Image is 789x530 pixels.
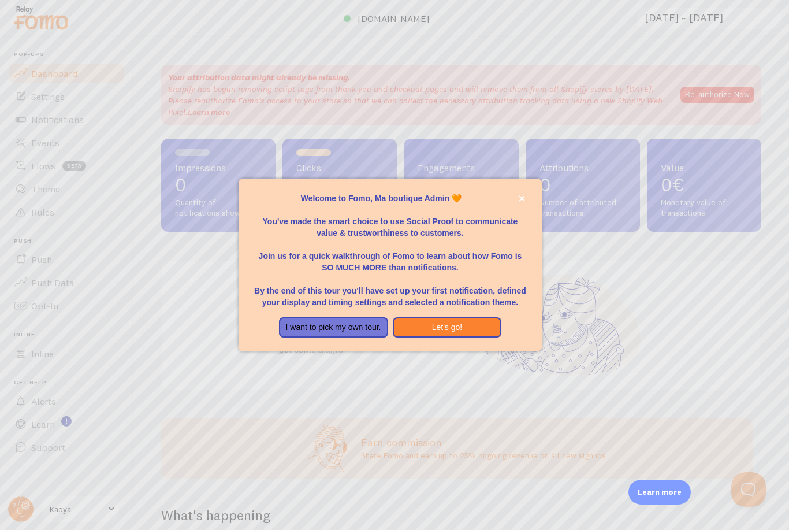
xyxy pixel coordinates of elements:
div: Welcome to Fomo, Ma boutique Admin 🧡You&amp;#39;ve made the smart choice to use Social Proof to c... [239,179,541,352]
button: close, [516,192,528,205]
div: Learn more [628,480,691,505]
p: You've made the smart choice to use Social Proof to communicate value & trustworthiness to custom... [252,204,527,239]
button: Let's go! [393,317,502,338]
p: Join us for a quick walkthrough of Fomo to learn about how Fomo is SO MUCH MORE than notifications. [252,239,527,273]
p: By the end of this tour you'll have set up your first notification, defined your display and timi... [252,273,527,308]
button: I want to pick my own tour. [279,317,388,338]
p: Learn more [638,487,682,498]
p: Welcome to Fomo, Ma boutique Admin 🧡 [252,192,527,204]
